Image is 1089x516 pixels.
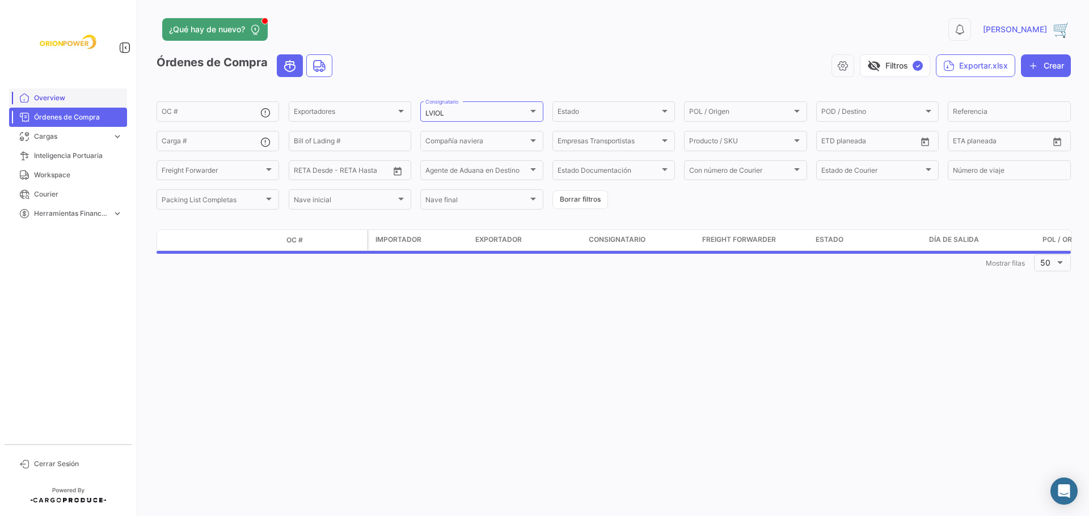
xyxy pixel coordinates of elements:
span: Día de Salida [929,234,979,245]
span: Producto / SKU [689,139,791,147]
datatable-header-cell: Exportador [471,230,584,250]
span: expand_more [112,131,123,142]
span: ¿Qué hay de nuevo? [169,24,245,35]
datatable-header-cell: Consignatario [584,230,698,250]
span: Nave inicial [294,197,396,205]
input: Desde [953,139,973,147]
span: Cerrar Sesión [34,459,123,469]
button: ¿Qué hay de nuevo? [162,18,268,41]
span: Freight Forwarder [702,234,776,245]
button: visibility_offFiltros✓ [860,54,930,77]
h3: Órdenes de Compra [157,54,336,77]
span: Nave final [425,197,527,205]
a: Inteligencia Portuaria [9,146,127,165]
datatable-header-cell: OC # [282,231,367,250]
button: Exportar.xlsx [936,54,1015,77]
span: POD / Destino [821,109,923,117]
span: POL / Origen [1042,234,1088,245]
datatable-header-cell: Estado Doc. [208,236,282,245]
input: Desde [294,168,314,176]
button: Open calendar [1049,133,1066,150]
input: Hasta [322,168,368,176]
span: Estado [816,234,843,245]
button: Crear [1021,54,1071,77]
span: Estado Documentación [558,168,660,176]
span: Exportador [475,234,522,245]
input: Hasta [850,139,895,147]
datatable-header-cell: Importador [369,230,471,250]
span: Agente de Aduana en Destino [425,168,527,176]
span: Workspace [34,170,123,180]
span: Mostrar filas [986,259,1025,267]
a: Courier [9,185,127,204]
datatable-header-cell: Día de Salida [925,230,1038,250]
span: Herramientas Financieras [34,208,108,219]
span: Estado [558,109,660,117]
a: Órdenes de Compra [9,108,127,127]
datatable-header-cell: Modo de Transporte [180,236,208,245]
button: Open calendar [389,163,406,180]
span: OC # [286,235,303,245]
span: Exportadores [294,109,396,117]
span: POL / Origen [689,109,791,117]
span: Packing List Completas [162,197,264,205]
mat-select-trigger: LVIOL [425,109,444,117]
datatable-header-cell: Estado [811,230,925,250]
span: Estado de Courier [821,168,923,176]
span: Compañía naviera [425,139,527,147]
span: Freight Forwarder [162,168,264,176]
button: Open calendar [917,133,934,150]
span: expand_more [112,208,123,219]
a: Workspace [9,165,127,185]
datatable-header-cell: Freight Forwarder [698,230,811,250]
input: Hasta [981,139,1027,147]
img: 32(1).png [1053,20,1071,39]
span: Courier [34,189,123,199]
span: [PERSON_NAME] [983,24,1047,35]
span: Cargas [34,131,108,142]
span: Órdenes de Compra [34,112,123,122]
span: Importador [375,234,421,245]
input: Desde [821,139,842,147]
span: Empresas Transportistas [558,139,660,147]
span: visibility_off [867,59,881,73]
span: 50 [1040,258,1050,267]
a: Overview [9,88,127,108]
div: Abrir Intercom Messenger [1050,477,1078,505]
span: ✓ [913,61,923,71]
button: Land [307,55,332,76]
button: Borrar filtros [552,190,608,209]
span: Con número de Courier [689,168,791,176]
span: Consignatario [589,234,645,245]
button: Ocean [277,55,302,76]
img: f26a05d0-2fea-4301-a0f6-b8409df5d1eb.jpeg [40,14,96,70]
span: Inteligencia Portuaria [34,151,123,161]
span: Overview [34,93,123,103]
